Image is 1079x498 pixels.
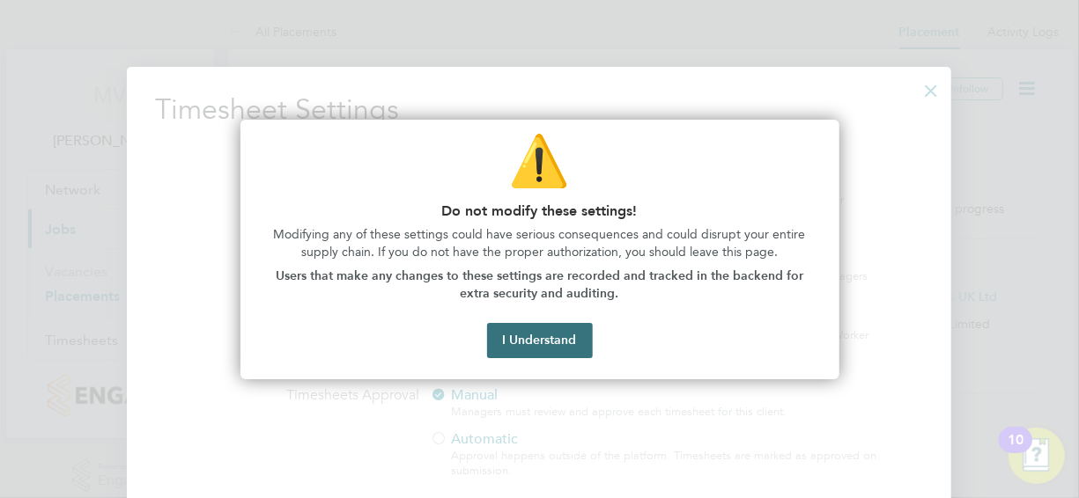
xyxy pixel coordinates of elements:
p: Do not modify these settings! [262,202,818,219]
div: Do not modify these settings! [240,120,839,380]
p: Modifying any of these settings could have serious consequences and could disrupt your entire sup... [262,226,818,260]
button: I Understand [487,323,593,358]
strong: Users that make any changes to these settings are recorded and tracked in the backend for extra s... [276,268,807,301]
p: ⚠️ [262,127,818,195]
